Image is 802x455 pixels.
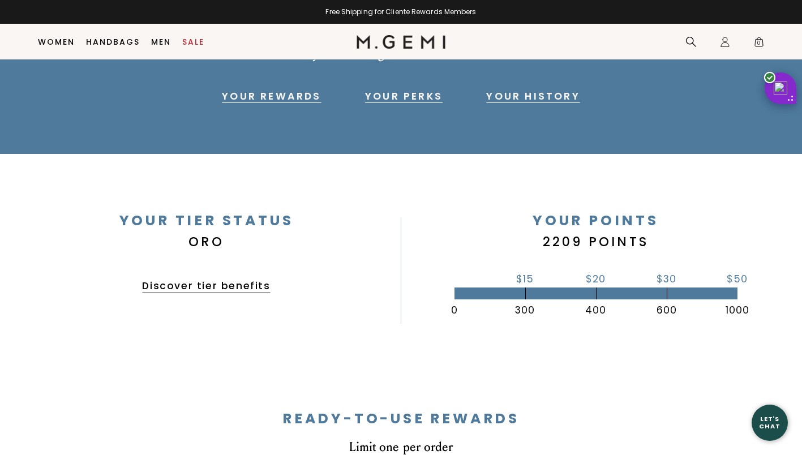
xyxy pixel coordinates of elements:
[401,213,790,229] div: Your Points
[365,89,443,103] a: Your Perks
[38,37,75,46] a: Women
[726,304,749,316] div: 1000
[12,235,401,250] div: Oro
[516,273,534,285] div: $15
[12,46,790,61] div: Thank you for being a Client Rewards Member
[357,35,445,49] img: M.Gemi
[657,304,677,316] div: 600
[752,415,788,430] div: Let's Chat
[86,37,140,46] a: Handbags
[451,304,458,316] div: 0
[515,304,535,316] div: 300
[182,37,204,46] a: Sale
[151,37,171,46] a: Men
[586,273,606,285] div: $20
[585,304,606,316] div: 400
[401,235,790,250] div: 2209 POINTS
[11,440,791,454] div: Limit one per order
[486,89,580,103] a: Your History
[753,38,765,50] span: 0
[222,89,321,103] a: Your Rewards
[727,273,748,285] div: $50
[657,273,676,285] div: $30
[142,279,270,293] a: Discover tier benefits
[12,213,401,229] div: Your Tier Status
